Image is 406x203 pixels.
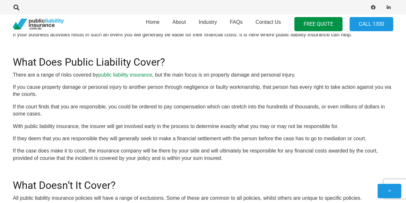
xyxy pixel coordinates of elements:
a: Home [139,13,166,36]
a: Industry [192,13,223,36]
a: Contact Us [249,13,287,36]
p: If the case does make it to court, the insurance company will be there by your side and will ulti... [13,147,393,162]
a: pli_logotransparent [13,19,64,30]
span: Home [146,19,160,25]
a: About [166,13,192,36]
p: With public liability insurance, the insurer will get involved early in the process to determine ... [13,123,393,130]
p: If they deem that you are responsible they will generally seek to make a financial settlement wit... [13,135,393,142]
span: About [172,19,186,25]
p: There are a range of risks covered by , but the main focus is on property damage and personal inj... [13,71,393,78]
h2: What Does Public Liability Cover? [13,48,393,68]
p: If you cause property damage or personal injury to another person through negligence or faulty wo... [13,84,393,98]
a: public liability insurance [98,72,152,78]
p: All public liability insurance policies will have a range of exclusions. Some of these are common... [13,195,393,202]
p: If the court finds that you are responsible, you could be ordered to pay compensation which can s... [13,103,393,118]
a: FAQs [223,13,249,36]
a: Facebook [369,3,378,12]
span: FAQs [230,19,243,25]
h2: What Doesn’t It Cover? [13,171,393,191]
a: Call 1300 [350,17,393,32]
a: Back to top [377,184,401,198]
a: LinkedIn [384,3,393,12]
span: Industry [199,19,217,25]
a: FREE QUOTE [294,17,342,32]
span: Contact Us [255,19,281,25]
p: If your business activities result in such an event you will generally be liable for their financ... [13,31,393,38]
a: Search [10,5,23,10]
